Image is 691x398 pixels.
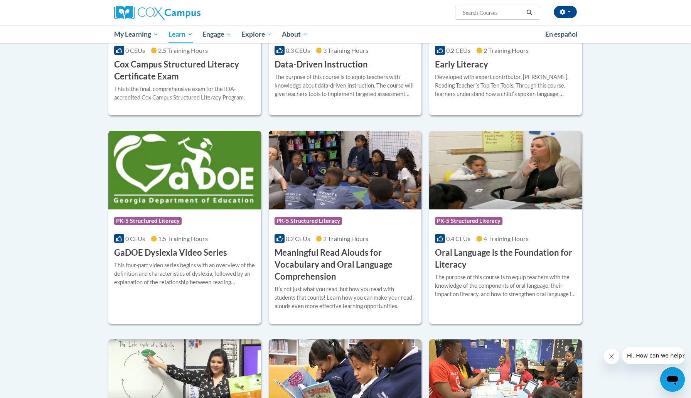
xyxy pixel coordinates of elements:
span: 2 Training Hours [323,235,368,242]
img: Course Logo [108,131,261,209]
div: The purpose of this course is to equip teachers with knowledge about data-driven instruction. The... [275,73,416,98]
button: Search [524,8,535,17]
div: The purpose of this course is to equip teachers with the knowledge of the components of oral lang... [435,273,576,298]
img: Course Logo [429,131,582,209]
img: Course Logo [269,131,421,209]
span: About [282,30,308,39]
iframe: Button to launch messaging window [660,367,685,392]
span: 4 Training Hours [484,235,529,242]
div: Main menu [103,25,588,43]
span: 2.5 Training Hours [158,47,208,54]
button: Account Settings [554,6,577,18]
a: Course LogoPK-5 Structured Literacy0 CEUs1.5 Training Hours GaDOE Dyslexia Video SeriesThis four-... [108,131,261,324]
span: En español [545,30,578,38]
a: My Learning [109,25,163,43]
a: Learn [163,25,198,43]
span: PK-5 Structured Literacy [114,217,182,225]
span: 0.2 CEUs [446,47,470,54]
span: 0.3 CEUs [286,47,310,54]
a: Engage [197,25,236,43]
h3: Early Literacy [435,59,488,71]
span: PK-5 Structured Literacy [435,217,502,225]
div: This four-part video series begins with an overview of the definition and characteristics of dysl... [114,261,255,287]
a: Course LogoPK-5 Structured Literacy0.2 CEUs2 Training Hours Meaningful Read Alouds for Vocabulary... [269,131,421,324]
div: Itʹs not just what you read, but how you read with students that counts! Learn how you can make y... [275,285,416,310]
span: 0.2 CEUs [286,235,310,242]
img: Cox Campus [114,6,201,20]
div: Developed with expert contributor, [PERSON_NAME], Reading Teacherʹs Top Ten Tools. Through this c... [435,73,576,98]
span: PK-5 Structured Literacy [275,217,342,225]
div: This is the final, comprehensive exam for the IDA-accredited Cox Campus Structured Literacy Program. [114,85,255,102]
a: About [277,25,313,43]
a: Course LogoPK-5 Structured Literacy0.4 CEUs4 Training Hours Oral Language is the Foundation for L... [429,131,582,324]
span: 0 CEUs [125,47,145,54]
span: Engage [202,30,231,39]
span: 0 CEUs [125,235,145,242]
span: 3 Training Hours [323,47,368,54]
iframe: Message from company [622,347,685,364]
h3: Data-Driven Instruction [275,59,368,71]
h3: Oral Language is the Foundation for Literacy [435,247,576,271]
span: My Learning [114,30,158,39]
h3: Meaningful Read Alouds for Vocabulary and Oral Language Comprehension [275,247,416,282]
iframe: Close message [604,349,619,364]
a: Cox Campus [114,6,261,20]
span: Learn [169,30,193,39]
h3: GaDOE Dyslexia Video Series [114,247,227,259]
span: Explore [241,30,272,39]
input: Search Courses [462,8,524,17]
span: 1.5 Training Hours [158,235,208,242]
span: 2 Training Hours [484,47,529,54]
a: En español [540,26,583,42]
h3: Cox Campus Structured Literacy Certificate Exam [114,59,255,83]
a: Explore [236,25,277,43]
span: 0.4 CEUs [446,235,470,242]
